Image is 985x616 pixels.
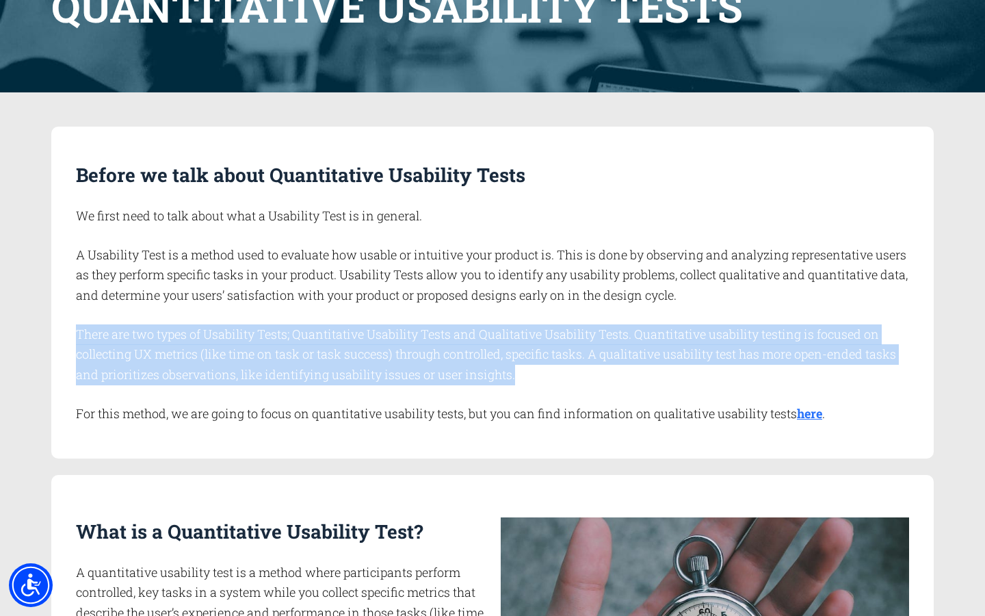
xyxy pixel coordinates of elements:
h2: What is a Quantitative Usability Test? [76,517,484,546]
div: Accessibility Menu [9,563,53,607]
p: There are two types of Usability Tests; Quantitative Usability Tests and Qualitative Usability Te... [76,324,917,385]
p: For this method, we are going to focus on quantitative usability tests, but you can find informat... [76,404,917,424]
a: here [797,405,822,422]
p: A Usability Test is a method used to evaluate how usable or intuitive your product is. This is do... [76,245,917,306]
p: We first need to talk about what a Usability Test is in general. [76,206,917,227]
h2: Before we talk about Quantitative Usability Tests [76,161,917,190]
